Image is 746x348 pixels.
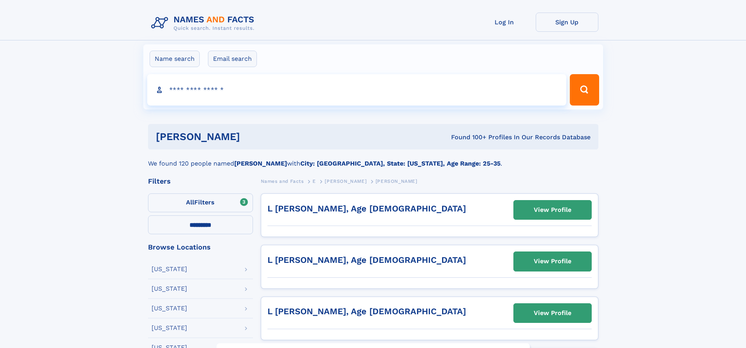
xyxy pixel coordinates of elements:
a: L [PERSON_NAME], Age [DEMOGRAPHIC_DATA] [267,306,466,316]
div: Filters [148,178,253,185]
b: City: [GEOGRAPHIC_DATA], State: [US_STATE], Age Range: 25-35 [300,160,500,167]
a: Names and Facts [261,176,304,186]
div: View Profile [534,201,571,219]
label: Filters [148,193,253,212]
div: View Profile [534,252,571,270]
label: Email search [208,51,257,67]
a: E [312,176,316,186]
a: View Profile [514,252,591,271]
span: [PERSON_NAME] [376,179,417,184]
span: [PERSON_NAME] [325,179,367,184]
div: We found 120 people named with . [148,149,598,168]
input: search input [147,74,567,106]
a: View Profile [514,200,591,219]
a: L [PERSON_NAME], Age [DEMOGRAPHIC_DATA] [267,204,466,213]
a: [PERSON_NAME] [325,176,367,186]
span: E [312,179,316,184]
a: L [PERSON_NAME], Age [DEMOGRAPHIC_DATA] [267,255,466,265]
a: Log In [473,13,536,32]
img: Logo Names and Facts [148,13,261,34]
a: View Profile [514,304,591,322]
a: Sign Up [536,13,598,32]
div: [US_STATE] [152,286,187,292]
div: Found 100+ Profiles In Our Records Database [345,133,591,142]
div: View Profile [534,304,571,322]
button: Search Button [570,74,599,106]
div: Browse Locations [148,244,253,251]
label: Name search [150,51,200,67]
div: [US_STATE] [152,266,187,272]
h1: [PERSON_NAME] [156,132,346,142]
div: [US_STATE] [152,305,187,312]
span: All [186,199,194,206]
b: [PERSON_NAME] [234,160,287,167]
div: [US_STATE] [152,325,187,331]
